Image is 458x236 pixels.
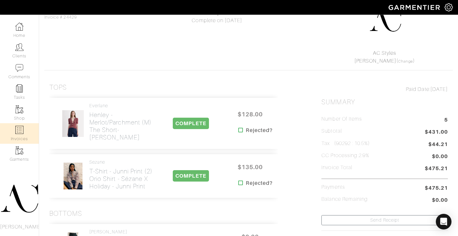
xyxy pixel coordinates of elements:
h3: Tops [49,83,67,92]
h2: Henley - Merlot/Parchment (M) The Short-[PERSON_NAME] [89,111,154,141]
h2: T-Shirt - Junni Print (2) Orio Shirt - Sézane x Holiday - Junni Print [89,168,154,190]
strong: Rejected? [246,179,272,187]
a: Send Receipt [321,215,448,225]
div: Complete on [DATE] [154,17,280,24]
img: clients-icon-6bae9207a08558b7cb47a8932f037763ab4055f8c8b6bfacd5dc20c3e0201464.png [15,43,23,51]
h2: Summary [321,98,448,106]
a: Sezane T-Shirt - Junni Print (2)Orio Shirt - Sézane x Holiday - Junni Print [89,159,154,190]
a: AC.Styles [373,50,396,56]
h5: Invoice Total [321,165,352,171]
span: $431.00 [425,128,448,137]
div: Open Intercom Messenger [436,214,451,229]
span: $0.00 [432,153,448,161]
span: $475.21 [425,184,448,192]
div: ( ) [324,49,445,65]
h5: Payments [321,184,345,190]
img: garmentier-logo-header-white-b43fb05a5012e4ada735d5af1a66efaba907eab6374d6393d1fbf88cb4ef424d.png [385,2,445,13]
img: reminder-icon-8004d30b9f0a5d33ae49ab947aed9ed385cf756f9e5892f1edd6e32f2345188e.png [15,84,23,93]
span: 5 [444,116,448,125]
img: garments-icon-b7da505a4dc4fd61783c78ac3ca0ef83fa9d6f193b1c9dc38574b1d14d53ca28.png [15,105,23,113]
span: $128.00 [230,107,270,121]
img: 3WihiFiqMDrbr5ZQYkKSMi2g [63,162,83,190]
img: garments-icon-b7da505a4dc4fd61783c78ac3ca0ef83fa9d6f193b1c9dc38574b1d14d53ca28.png [15,146,23,155]
span: Invoice # 24429 [44,7,117,20]
h5: Balance Remaining [321,196,368,202]
img: gear-icon-white-bd11855cb880d31180b6d7d6211b90ccbf57a29d726f0c71d8c61bd08dd39cc2.png [445,3,453,11]
h5: CC Processing 2.9% [321,153,369,159]
span: $44.21 [428,140,448,148]
h5: Subtotal [321,128,342,134]
span: Paid Date: [406,86,430,92]
h3: Bottoms [49,210,82,218]
div: [DATE] [321,85,448,93]
strong: Rejected? [246,126,272,134]
span: $0.00 [432,196,448,205]
h4: Sezane [89,159,154,165]
a: Everlane Henley - Merlot/Parchment (M)The Short-[PERSON_NAME] [89,103,154,141]
img: orders-icon-0abe47150d42831381b5fb84f609e132dff9fe21cb692f30cb5eec754e2cba89.png [15,126,23,134]
a: Change [398,59,413,63]
span: COMPLETE [173,170,209,182]
h5: Number of Items [321,116,362,122]
img: GMthr7s2eYSsYcYD9JdFjPsB [62,110,84,137]
h4: [PERSON_NAME] [89,229,154,235]
span: COMPLETE [173,118,209,129]
a: [PERSON_NAME] [354,58,397,64]
img: dashboard-icon-dbcd8f5a0b271acd01030246c82b418ddd0df26cd7fceb0bd07c9910d44c42f6.png [15,22,23,31]
h4: Everlane [89,103,154,109]
span: $135.00 [230,160,270,174]
img: DupYt8CPKc6sZyAt3svX5Z74.png [369,4,402,36]
h5: Tax (90292 : 10.5%) [321,140,370,147]
img: comment-icon-a0a6a9ef722e966f86d9cbdc48e553b5cf19dbc54f86b18d962a5391bc8f6eb6.png [15,64,23,72]
span: $475.21 [425,165,448,173]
